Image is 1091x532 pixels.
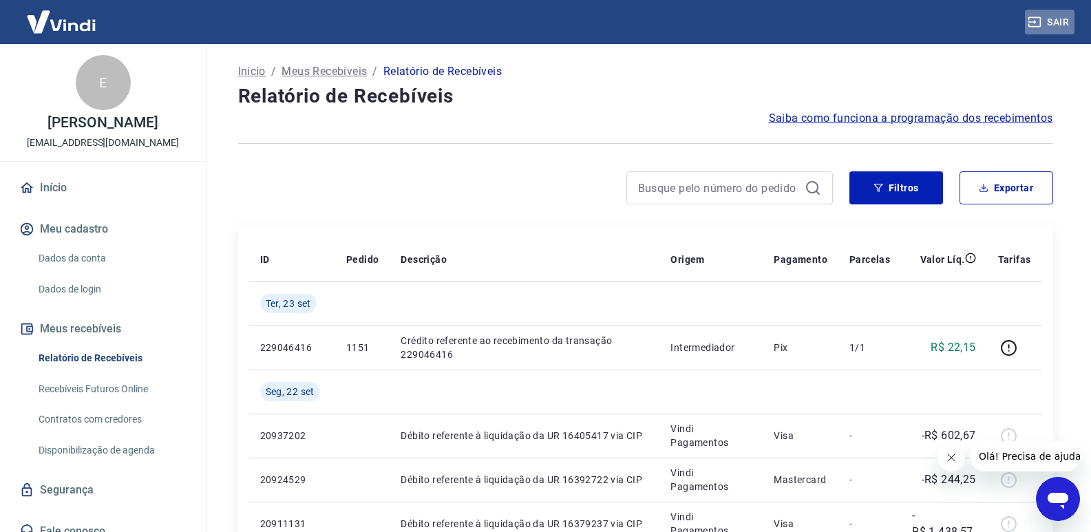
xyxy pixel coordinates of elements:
[638,178,799,198] input: Busque pelo número do pedido
[372,63,377,80] p: /
[238,63,266,80] a: Início
[260,429,324,443] p: 20937202
[282,63,367,80] a: Meus Recebíveis
[401,334,648,361] p: Crédito referente ao recebimento da transação 229046416
[260,517,324,531] p: 20911131
[401,253,447,266] p: Descrição
[922,427,976,444] p: -R$ 602,67
[33,405,189,434] a: Contratos com credores
[849,171,943,204] button: Filtros
[266,385,315,398] span: Seg, 22 set
[17,214,189,244] button: Meu cadastro
[670,253,704,266] p: Origem
[346,341,379,354] p: 1151
[266,297,311,310] span: Ter, 23 set
[971,441,1080,471] iframe: Mensagem da empresa
[47,116,158,130] p: [PERSON_NAME]
[17,475,189,505] a: Segurança
[920,253,965,266] p: Valor Líq.
[1025,10,1074,35] button: Sair
[401,473,648,487] p: Débito referente à liquidação da UR 16392722 via CIP
[774,341,827,354] p: Pix
[17,1,106,43] img: Vindi
[401,429,648,443] p: Débito referente à liquidação da UR 16405417 via CIP
[346,253,379,266] p: Pedido
[238,83,1053,110] h4: Relatório de Recebíveis
[849,473,890,487] p: -
[33,244,189,273] a: Dados da conta
[260,473,324,487] p: 20924529
[774,253,827,266] p: Pagamento
[17,173,189,203] a: Início
[849,429,890,443] p: -
[33,436,189,465] a: Disponibilização de agenda
[670,466,752,493] p: Vindi Pagamentos
[260,341,324,354] p: 229046416
[774,517,827,531] p: Visa
[670,422,752,449] p: Vindi Pagamentos
[938,444,965,471] iframe: Fechar mensagem
[17,314,189,344] button: Meus recebíveis
[931,339,975,356] p: R$ 22,15
[670,341,752,354] p: Intermediador
[849,517,890,531] p: -
[998,253,1031,266] p: Tarifas
[849,341,890,354] p: 1/1
[774,429,827,443] p: Visa
[1036,477,1080,521] iframe: Botão para abrir a janela de mensagens
[383,63,502,80] p: Relatório de Recebíveis
[774,473,827,487] p: Mastercard
[8,10,116,21] span: Olá! Precisa de ajuda?
[922,471,976,488] p: -R$ 244,25
[33,344,189,372] a: Relatório de Recebíveis
[33,375,189,403] a: Recebíveis Futuros Online
[27,136,179,150] p: [EMAIL_ADDRESS][DOMAIN_NAME]
[260,253,270,266] p: ID
[33,275,189,304] a: Dados de login
[271,63,276,80] p: /
[769,110,1053,127] a: Saiba como funciona a programação dos recebimentos
[401,517,648,531] p: Débito referente à liquidação da UR 16379237 via CIP
[960,171,1053,204] button: Exportar
[849,253,890,266] p: Parcelas
[76,55,131,110] div: E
